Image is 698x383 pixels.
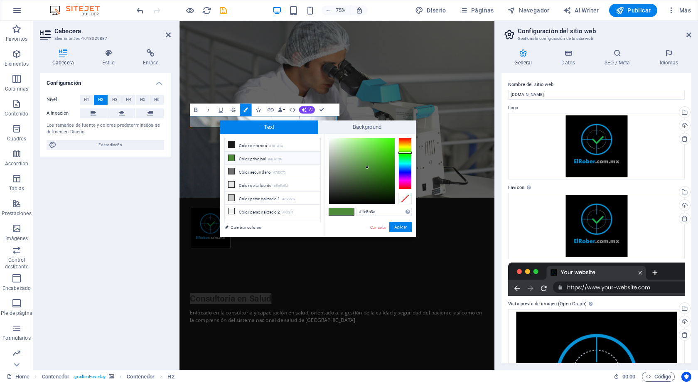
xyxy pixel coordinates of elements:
[5,235,28,242] p: Imágenes
[130,49,171,66] h4: Enlace
[90,49,131,66] h4: Estilo
[286,104,298,116] button: HTML
[508,193,685,259] div: logoelroberblack-LBfFGJrGYpf1d-5O7FaDhw-2uwzVyIBD8pOpOWdz7paww.png
[456,4,497,17] button: Páginas
[334,5,347,15] h6: 75%
[398,193,412,204] div: Clear Color Selection
[154,95,160,105] span: H6
[126,95,131,105] span: H4
[59,140,162,150] span: Editar diseño
[5,110,28,117] p: Contenido
[47,95,80,105] label: Nivel
[299,106,315,114] button: AI
[80,95,93,105] button: H1
[7,135,27,142] p: Cuadros
[225,205,320,218] li: Color personalizado 2
[265,104,277,116] button: Link
[225,191,320,205] li: Color personalizado 1
[318,120,416,134] span: Background
[5,160,28,167] p: Accordion
[150,95,164,105] button: H6
[269,143,283,149] small: #1A1A1A
[412,4,450,17] button: Diseño
[54,35,154,42] h3: Elemento #ed-1013029887
[322,5,351,15] button: 75%
[501,49,548,66] h4: General
[389,222,412,232] button: Aplicar
[268,157,282,162] small: #4E8C3A
[140,95,145,105] span: H5
[628,373,629,380] span: :
[167,372,174,382] span: Haz clic para seleccionar y doble clic para editar
[219,6,228,15] i: Guardar (Ctrl+S)
[98,95,103,105] span: H2
[14,363,406,378] h2: Consultoría en Salud
[642,372,675,382] button: Código
[592,49,646,66] h4: SEO / Meta
[84,95,89,105] span: H1
[616,6,651,15] span: Publicar
[109,374,114,379] i: Este elemento contiene un fondo
[136,95,150,105] button: H5
[225,152,320,165] li: Color principal
[202,104,214,116] button: Italic (⌘I)
[560,4,602,17] button: AI Writer
[609,4,658,17] button: Publicar
[646,372,671,382] span: Código
[277,104,286,116] button: Data Bindings
[507,6,550,15] span: Navegador
[273,170,285,176] small: #707070
[112,95,118,105] span: H3
[508,90,685,100] input: Nombre...
[122,95,136,105] button: H4
[135,6,145,15] i: Deshacer: Cambiar imagen de vista previa (Ctrl+Z)
[202,5,211,15] button: reload
[2,335,30,341] p: Formularios
[227,104,239,116] button: Strikethrough
[215,104,227,116] button: Underline (⌘U)
[508,183,685,193] label: Favicon
[460,6,494,15] span: Páginas
[309,108,312,112] span: AI
[40,73,171,88] h4: Configuración
[315,104,327,116] button: Confirm (⌘+⏎)
[508,103,685,113] label: Logo
[48,5,110,15] img: Editor Logo
[225,178,320,191] li: Color de la fuente
[40,49,90,66] h4: Cabecera
[415,6,446,15] span: Diseño
[135,5,145,15] button: undo
[9,185,25,192] p: Tablas
[220,120,318,134] span: Text
[225,165,320,178] li: Color secundario
[504,4,553,17] button: Navegador
[190,104,202,116] button: Bold (⌘B)
[282,196,295,202] small: #cacccb
[508,80,685,90] label: Nombre del sitio web
[185,5,195,15] button: Haz clic para salir del modo de previsualización y seguir editando
[1,310,32,317] p: Pie de página
[47,108,80,118] label: Alineación
[252,104,264,116] button: Icons
[548,49,592,66] h4: Datos
[342,208,354,215] span: #4e8c3a
[73,372,106,382] span: . gradient-overlay
[7,372,29,382] a: Haz clic para cancelar la selección y doble clic para abrir páginas
[369,224,387,231] a: Cancelar
[42,372,70,382] span: Haz clic para seleccionar y doble clic para editar
[240,104,252,116] button: Colors
[5,61,29,67] p: Elementos
[220,222,317,233] a: Cambiar colores
[108,95,122,105] button: H3
[614,372,636,382] h6: Tiempo de la sesión
[622,372,635,382] span: 00 00
[563,6,599,15] span: AI Writer
[94,95,108,105] button: H2
[6,36,27,42] p: Favoritos
[667,6,691,15] span: Más
[2,285,31,292] p: Encabezado
[356,7,363,14] i: Al redimensionar, ajustar el nivel de zoom automáticamente para ajustarse al dispositivo elegido.
[518,35,675,42] h3: Gestiona la configuración de tu sitio web
[274,183,289,189] small: #EAEAEA
[681,372,691,382] button: Usercentrics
